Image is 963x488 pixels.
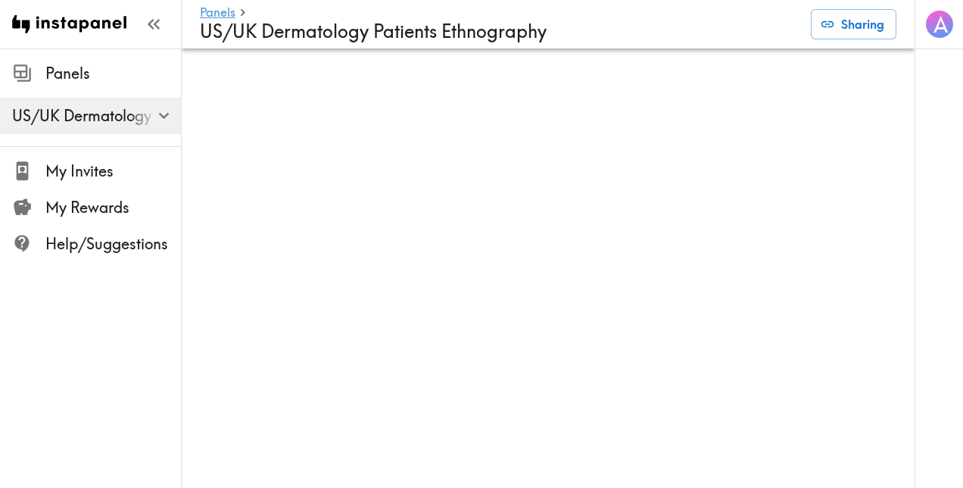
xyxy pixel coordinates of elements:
[200,20,799,42] h4: US/UK Dermatology Patients Ethnography
[45,197,181,218] span: My Rewards
[811,9,896,39] button: Sharing
[12,105,181,127] span: US/UK Dermatology Patients Ethnography
[45,233,181,255] span: Help/Suggestions
[924,9,955,39] button: A
[45,63,181,84] span: Panels
[200,6,235,20] a: Panels
[933,11,948,38] span: A
[45,161,181,182] span: My Invites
